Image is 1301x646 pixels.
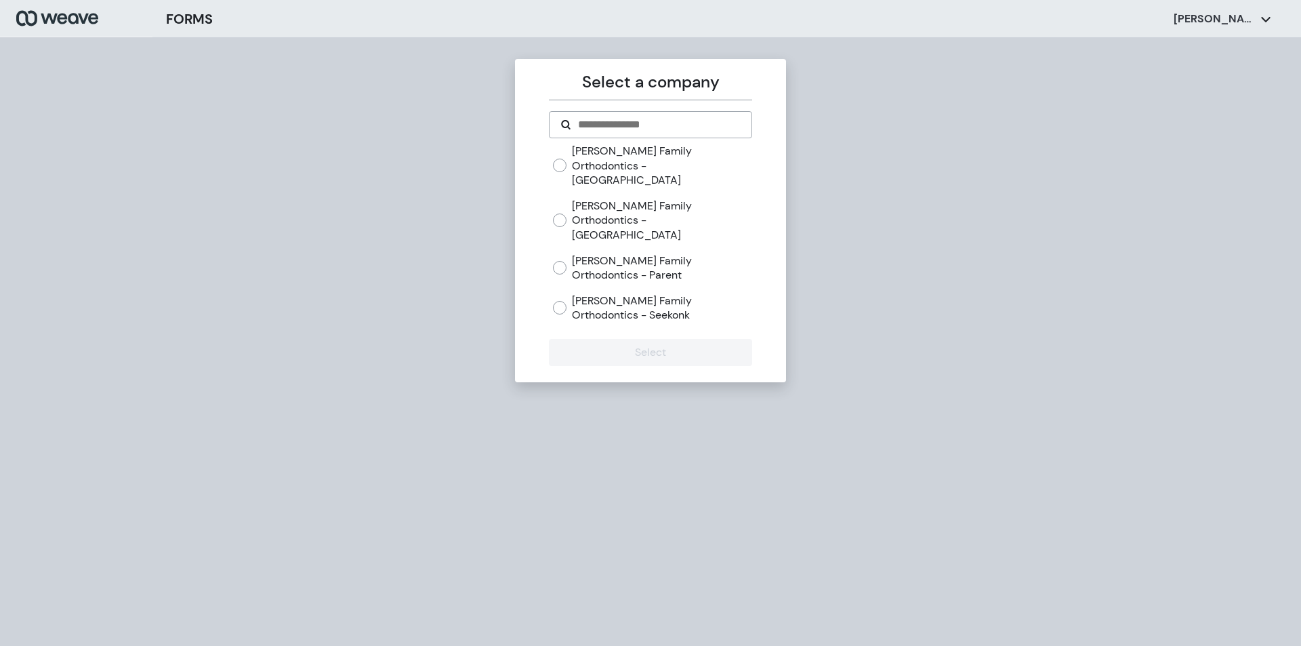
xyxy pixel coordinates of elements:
[572,199,751,243] label: [PERSON_NAME] Family Orthodontics - [GEOGRAPHIC_DATA]
[1174,12,1255,26] p: [PERSON_NAME]
[549,339,751,366] button: Select
[572,144,751,188] label: [PERSON_NAME] Family Orthodontics - [GEOGRAPHIC_DATA]
[166,9,213,29] h3: FORMS
[572,254,751,283] label: [PERSON_NAME] Family Orthodontics - Parent
[549,70,751,94] p: Select a company
[572,294,751,323] label: [PERSON_NAME] Family Orthodontics - Seekonk
[577,117,740,133] input: Search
